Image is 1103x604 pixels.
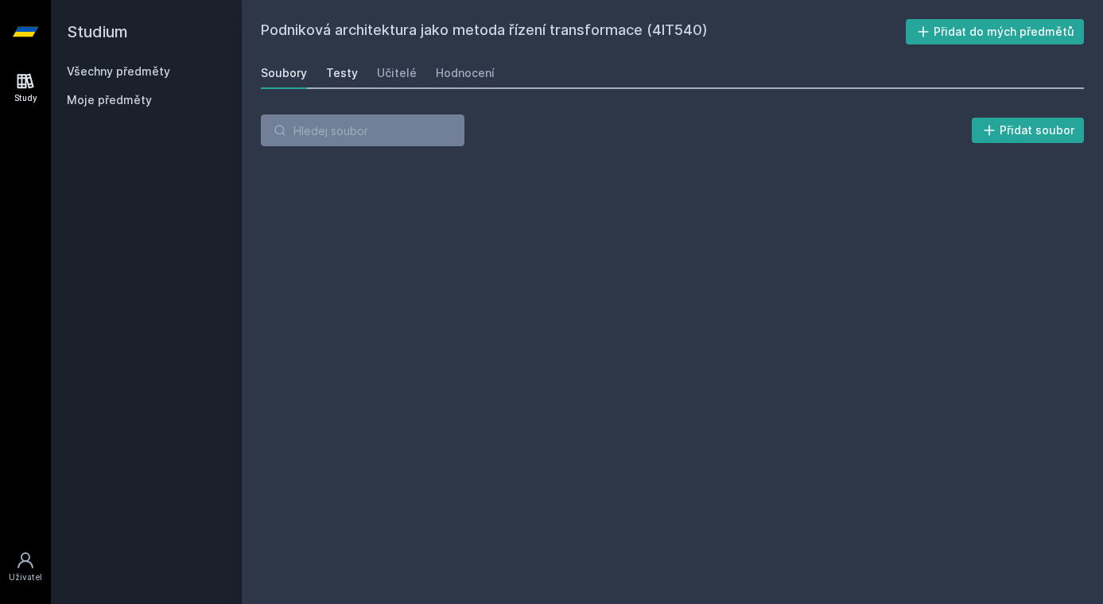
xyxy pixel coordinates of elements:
[14,92,37,104] div: Study
[377,65,417,81] div: Učitelé
[261,65,307,81] div: Soubory
[3,64,48,112] a: Study
[326,57,358,89] a: Testy
[67,64,170,78] a: Všechny předměty
[261,19,906,45] h2: Podniková architektura jako metoda řízení transformace (4IT540)
[67,92,152,108] span: Moje předměty
[906,19,1085,45] button: Přidat do mých předmětů
[972,118,1085,143] button: Přidat soubor
[436,57,495,89] a: Hodnocení
[436,65,495,81] div: Hodnocení
[326,65,358,81] div: Testy
[377,57,417,89] a: Učitelé
[261,57,307,89] a: Soubory
[3,543,48,591] a: Uživatel
[261,114,464,146] input: Hledej soubor
[9,571,42,583] div: Uživatel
